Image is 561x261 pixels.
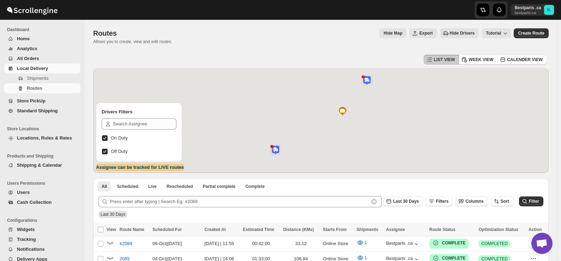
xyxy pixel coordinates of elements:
[386,227,405,232] span: Assignee
[96,164,184,171] label: Assignee can be tracked for LIVE routes
[426,196,453,206] button: Filters
[544,5,554,15] span: Bestparts .ca
[531,233,553,254] div: Open chat
[17,108,58,113] span: Standard Shipping
[4,73,80,83] button: Shipments
[17,200,52,205] span: Cash Collection
[283,240,319,247] div: 33.12
[243,240,279,247] div: 00:42:00
[364,255,367,260] span: 1
[4,235,80,244] button: Tracking
[440,28,479,38] button: Hide Drivers
[152,227,182,232] span: Scheduled For
[386,241,420,248] button: Bestparts .ca
[357,227,378,232] span: Shipments
[436,199,448,204] span: Filters
[204,240,239,247] div: [DATE] | 11:55
[442,241,466,245] b: COMPLETE
[4,197,80,207] button: Cash Collection
[17,237,36,242] span: Tracking
[111,135,128,141] span: On Duty
[27,76,48,81] span: Shipments
[434,57,455,63] span: LIST VIEW
[424,55,459,65] button: LIST VIEW
[323,227,346,232] span: Starts From
[429,227,456,232] span: Route Status
[17,162,62,168] span: Shipping & Calendar
[383,196,423,206] button: Last 30 Days
[93,39,172,45] p: Allows you to create, view and edit routes.
[17,66,48,71] span: Local Delivery
[529,199,539,204] span: Filter
[507,57,543,63] span: CALENDER VIEW
[120,240,132,247] span: #2089
[515,5,541,11] p: Bestparts .ca
[17,135,72,141] span: Locations, Rules & Rates
[7,180,81,186] span: Users Permissions
[117,184,138,189] span: Scheduled
[7,218,81,223] span: Configurations
[4,34,80,44] button: Home
[519,196,543,206] button: Filter
[17,190,30,195] span: Users
[442,256,466,261] b: COMPLETE
[110,196,369,207] input: Press enter after typing | Search Eg. #2089
[17,247,45,252] span: Notifications
[4,54,80,64] button: All Orders
[323,240,352,247] div: Online Store
[107,227,116,232] span: View
[450,30,475,36] span: Hide Drivers
[204,227,225,232] span: Created At
[379,28,406,38] button: Map action label
[102,184,107,189] span: All
[113,118,176,130] input: Search Assignee
[4,225,80,235] button: Widgets
[515,11,541,15] p: bestparts-ca
[459,55,497,65] button: WEEK VIEW
[17,46,37,51] span: Analytics
[4,188,80,197] button: Users
[120,227,144,232] span: Route Name
[17,36,30,41] span: Home
[17,98,46,103] span: Store PickUp
[7,126,81,132] span: Store Locations
[97,182,111,191] button: All routes
[393,199,419,204] span: Last 30 Days
[491,196,513,206] button: Sort
[501,199,509,204] span: Sort
[352,237,371,248] button: 1
[486,31,501,36] span: Tutorial
[469,57,493,63] span: WEEK VIEW
[409,28,437,38] button: Export
[364,240,367,245] span: 1
[465,199,483,204] span: Columns
[497,55,547,65] button: CALENDER VIEW
[6,1,59,19] img: ScrollEngine
[93,29,117,37] span: Routes
[152,241,182,246] span: 06-Oct | [DATE]
[17,227,35,232] span: Widgets
[482,28,511,38] button: Tutorial
[384,30,402,36] span: Hide Map
[17,56,39,61] span: All Orders
[419,30,433,36] span: Export
[511,4,555,16] button: User menu
[4,133,80,143] button: Locations, Rules & Rates
[245,184,265,189] span: Complete
[514,28,549,38] button: Create Route
[4,83,80,93] button: Routes
[167,184,193,189] span: Rescheduled
[529,227,542,232] span: Action
[243,227,274,232] span: Estimated Time
[478,227,518,232] span: Optimization Status
[518,30,544,36] span: Create Route
[203,184,236,189] span: Partial complete
[432,239,466,247] button: COMPLETE
[115,238,137,249] button: #2089
[283,227,314,232] span: Distance (KMs)
[101,212,125,217] span: Last 30 Days
[4,44,80,54] button: Analytics
[7,27,81,32] span: Dashboard
[102,108,176,115] h2: Drivers Filters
